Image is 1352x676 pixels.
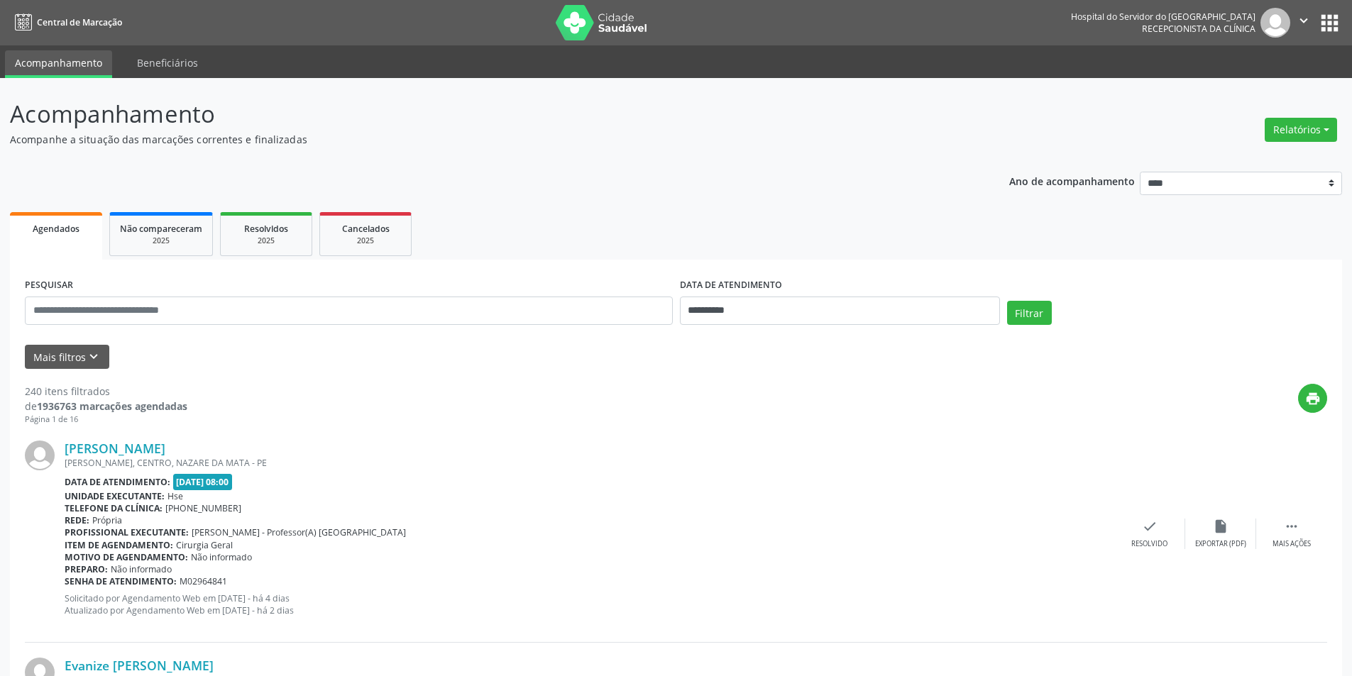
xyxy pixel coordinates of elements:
b: Preparo: [65,563,108,575]
span: Recepcionista da clínica [1142,23,1255,35]
div: 240 itens filtrados [25,384,187,399]
div: de [25,399,187,414]
button:  [1290,8,1317,38]
span: Hse [167,490,183,502]
i: print [1305,391,1321,406]
div: 2025 [120,236,202,246]
div: [PERSON_NAME], CENTRO, NAZARE DA MATA - PE [65,457,1114,469]
p: Ano de acompanhamento [1009,172,1135,189]
strong: 1936763 marcações agendadas [37,399,187,413]
button: Filtrar [1007,301,1052,325]
button: print [1298,384,1327,413]
div: Resolvido [1131,539,1167,549]
button: apps [1317,11,1342,35]
b: Item de agendamento: [65,539,173,551]
i:  [1284,519,1299,534]
b: Unidade executante: [65,490,165,502]
span: Resolvidos [244,223,288,235]
img: img [25,440,55,470]
span: Cancelados [342,223,390,235]
span: Não compareceram [120,223,202,235]
a: Central de Marcação [10,11,122,34]
i: keyboard_arrow_down [86,349,101,365]
span: Própria [92,514,122,526]
button: Relatórios [1265,118,1337,142]
button: Mais filtroskeyboard_arrow_down [25,345,109,370]
b: Profissional executante: [65,526,189,538]
label: PESQUISAR [25,275,73,297]
div: 2025 [231,236,302,246]
b: Telefone da clínica: [65,502,163,514]
p: Acompanhamento [10,96,942,132]
span: M02964841 [180,575,227,587]
b: Senha de atendimento: [65,575,177,587]
i: check [1142,519,1158,534]
span: [DATE] 08:00 [173,474,233,490]
b: Data de atendimento: [65,476,170,488]
div: 2025 [330,236,401,246]
i: insert_drive_file [1213,519,1229,534]
span: Não informado [191,551,252,563]
b: Motivo de agendamento: [65,551,188,563]
span: Cirurgia Geral [176,539,233,551]
span: Não informado [111,563,172,575]
div: Hospital do Servidor do [GEOGRAPHIC_DATA] [1071,11,1255,23]
a: Beneficiários [127,50,208,75]
span: Agendados [33,223,79,235]
a: Acompanhamento [5,50,112,78]
div: Página 1 de 16 [25,414,187,426]
label: DATA DE ATENDIMENTO [680,275,782,297]
a: Evanize [PERSON_NAME] [65,658,214,673]
b: Rede: [65,514,89,526]
div: Mais ações [1273,539,1311,549]
p: Solicitado por Agendamento Web em [DATE] - há 4 dias Atualizado por Agendamento Web em [DATE] - h... [65,592,1114,616]
p: Acompanhe a situação das marcações correntes e finalizadas [10,132,942,147]
span: [PHONE_NUMBER] [165,502,241,514]
i:  [1296,13,1312,28]
a: [PERSON_NAME] [65,440,165,456]
span: Central de Marcação [37,16,122,28]
div: Exportar (PDF) [1195,539,1246,549]
img: img [1260,8,1290,38]
span: [PERSON_NAME] - Professor(A) [GEOGRAPHIC_DATA] [192,526,406,538]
